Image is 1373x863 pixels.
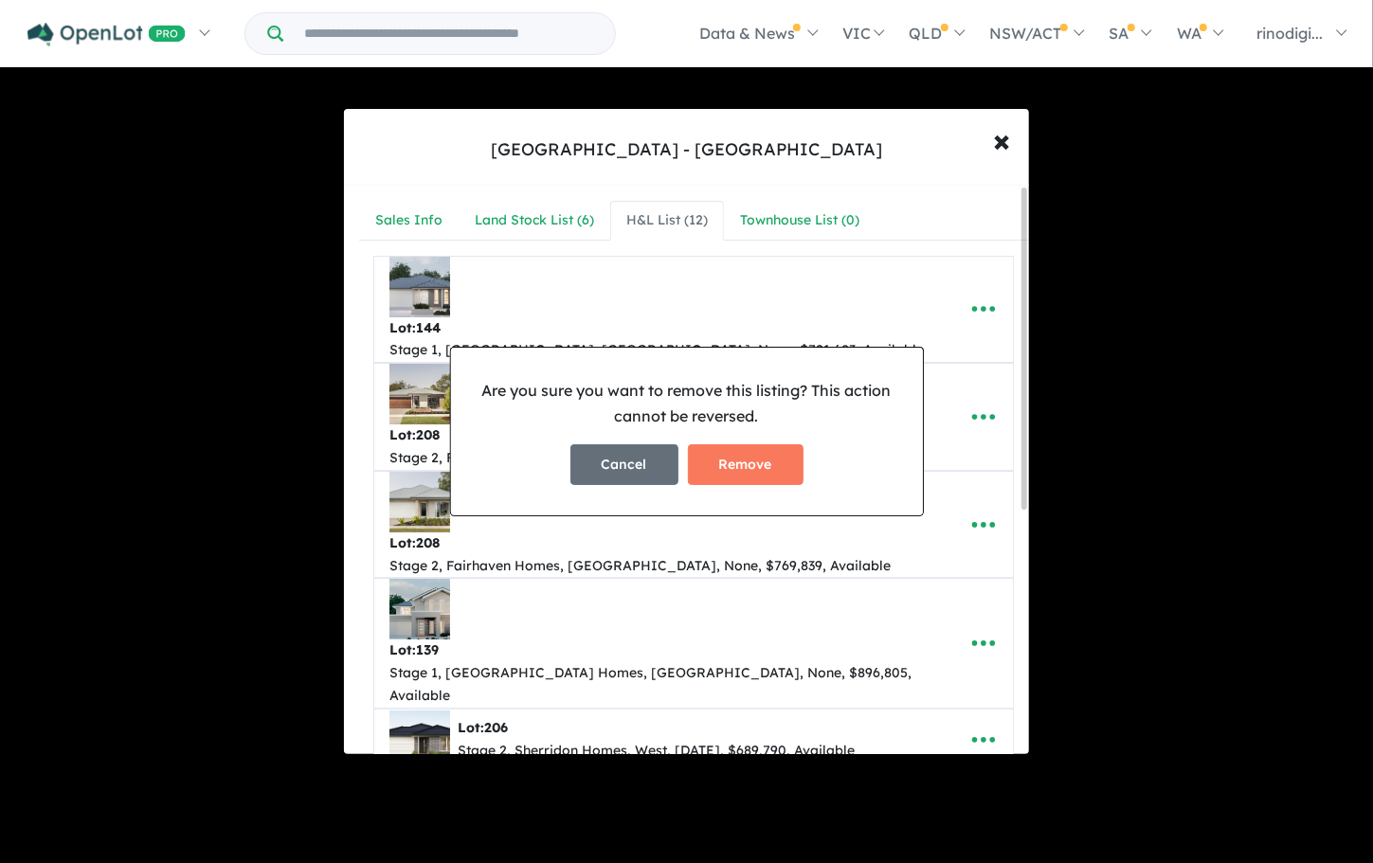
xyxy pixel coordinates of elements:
img: Openlot PRO Logo White [27,23,186,46]
p: Are you sure you want to remove this listing? This action cannot be reversed. [466,378,908,429]
span: rinodigi... [1256,24,1323,43]
input: Try estate name, suburb, builder or developer [287,13,611,54]
button: Remove [688,444,804,485]
button: Cancel [570,444,678,485]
